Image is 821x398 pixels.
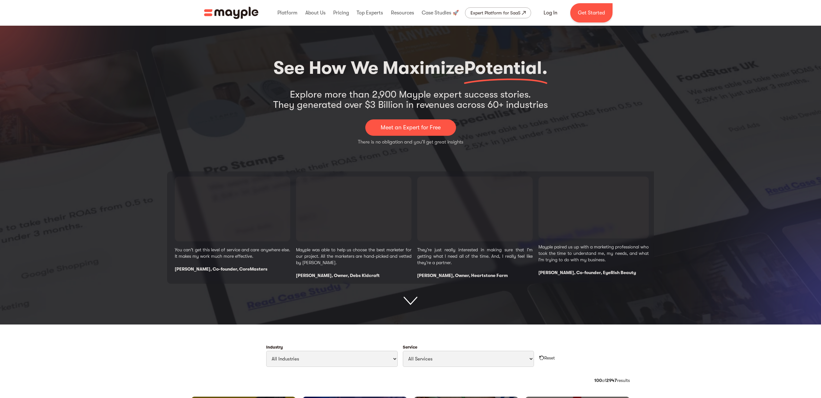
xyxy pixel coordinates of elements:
[403,345,534,349] label: Service
[204,7,258,19] img: Mayple logo
[358,138,463,146] p: There is no obligation and you'll get great insights
[536,5,565,21] a: Log In
[539,355,544,360] img: reset all filters
[465,7,531,18] a: Expert Platform for SaaS
[296,272,411,279] div: [PERSON_NAME], Owner, Debs Kidcraft
[365,119,456,136] a: Meet an Expert for Free
[296,247,411,266] p: Mayple was able to help us choose the best marketer for our project. All the marketers are hand-p...
[273,89,548,110] div: Explore more than 2,900 Mayple expert success stories. They generated over $3 Billion in revenues...
[594,377,630,384] div: of results
[464,58,547,78] span: Potential.
[296,177,411,279] div: 2 / 4
[276,3,299,23] div: Platform
[274,55,547,82] h2: See How We Maximize
[417,177,533,279] div: 3 / 4
[417,272,533,279] div: [PERSON_NAME], Owner, Heartstone Farm
[389,3,416,23] div: Resources
[175,177,290,273] div: 1 / 4
[538,244,649,263] p: Mayple paired us up with a marketing professional who took the time to understand me, my needs, a...
[606,378,617,383] strong: 2947
[544,355,555,361] div: Reset
[417,247,533,266] p: They’re just really interested in making sure that I’m getting what I need all of the time. And, ...
[538,177,654,276] div: 4 / 4
[355,3,385,23] div: Top Experts
[332,3,351,23] div: Pricing
[570,3,613,22] a: Get Started
[204,7,258,19] a: home
[538,269,649,276] div: [PERSON_NAME], Co-founder, EyeRish Beauty
[175,247,290,259] p: You can't get this level of service and care anywhere else. It makes my work much more effective.
[266,345,398,349] label: Industry
[594,378,602,383] strong: 100
[175,266,290,272] div: [PERSON_NAME], Co-founder, CoreMasters
[304,3,327,23] div: About Us
[191,340,630,372] form: Filter Cases Form
[470,9,521,17] div: Expert Platform for SaaS
[381,123,441,132] p: Meet an Expert for Free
